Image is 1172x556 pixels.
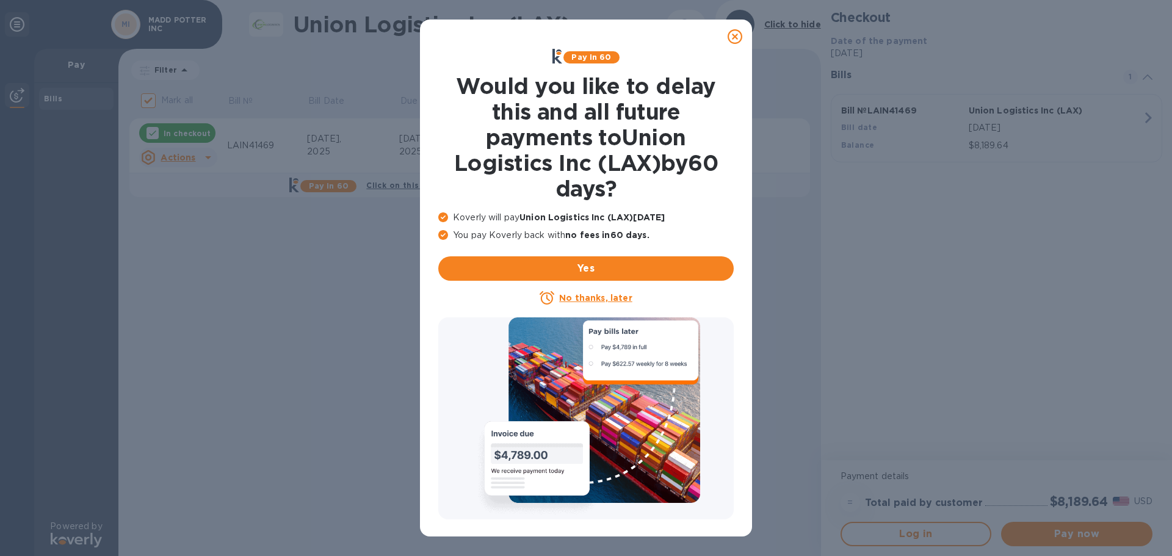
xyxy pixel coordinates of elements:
[448,261,724,276] span: Yes
[438,73,734,201] h1: Would you like to delay this and all future payments to Union Logistics Inc (LAX) by 60 days ?
[559,293,632,303] u: No thanks, later
[565,230,649,240] b: no fees in 60 days .
[519,212,665,222] b: Union Logistics Inc (LAX) [DATE]
[438,229,734,242] p: You pay Koverly back with
[438,211,734,224] p: Koverly will pay
[571,52,611,62] b: Pay in 60
[438,256,734,281] button: Yes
